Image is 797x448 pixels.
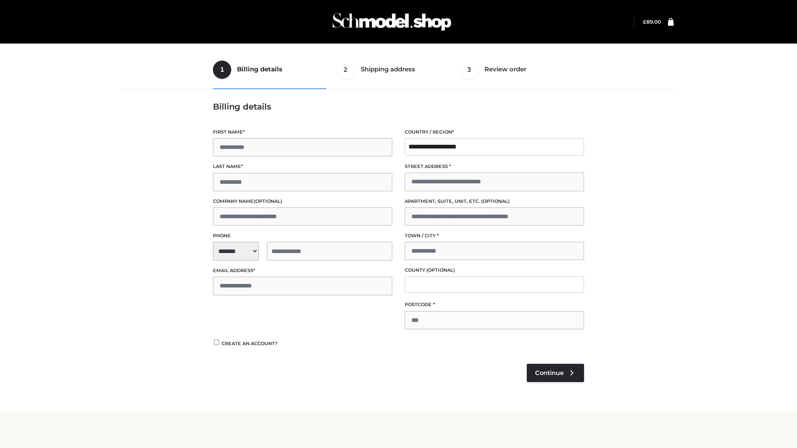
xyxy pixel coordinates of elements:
[405,197,584,205] label: Apartment, suite, unit, etc.
[481,198,510,204] span: (optional)
[643,19,646,25] span: £
[213,163,392,170] label: Last name
[254,198,282,204] span: (optional)
[643,19,661,25] bdi: 89.00
[213,267,392,275] label: Email address
[213,232,392,240] label: Phone
[405,232,584,240] label: Town / City
[426,267,455,273] span: (optional)
[222,341,278,346] span: Create an account?
[213,128,392,136] label: First name
[213,340,220,345] input: Create an account?
[213,197,392,205] label: Company name
[643,19,661,25] a: £89.00
[527,364,584,382] a: Continue
[405,128,584,136] label: Country / Region
[405,266,584,274] label: County
[330,5,454,38] img: Schmodel Admin 964
[213,102,584,112] h3: Billing details
[405,163,584,170] label: Street address
[535,369,564,377] span: Continue
[405,301,584,309] label: Postcode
